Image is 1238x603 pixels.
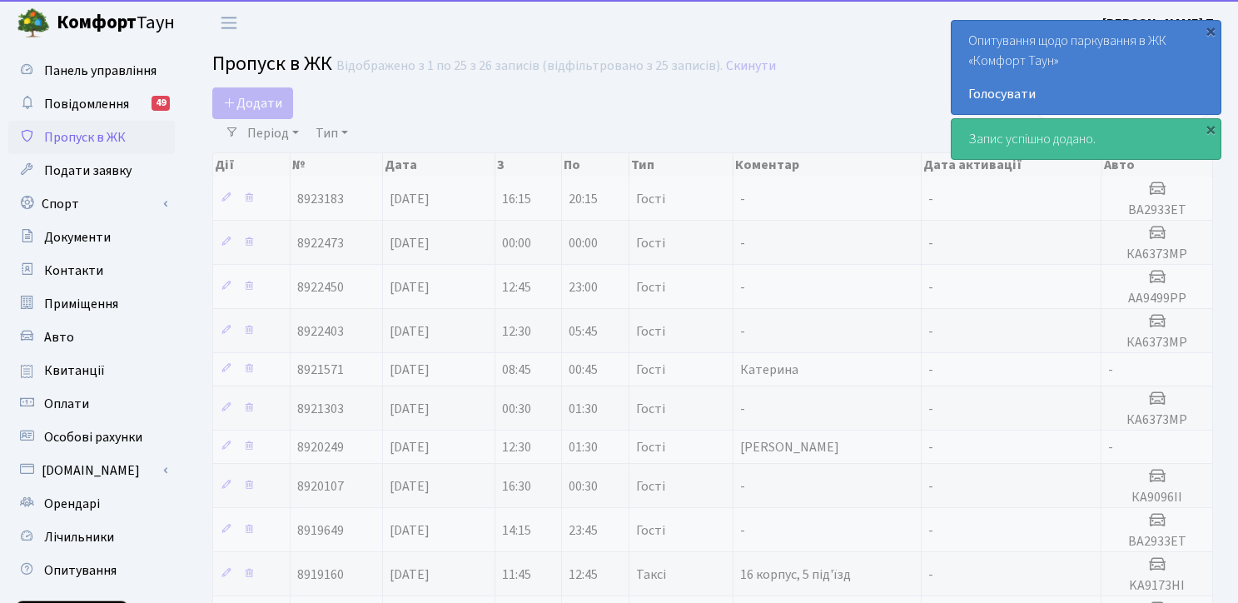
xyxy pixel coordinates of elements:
[44,128,126,147] span: Пропуск в ЖК
[8,287,175,321] a: Приміщення
[8,87,175,121] a: Повідомлення49
[44,428,142,446] span: Особові рахунки
[636,192,665,206] span: Гості
[208,9,250,37] button: Переключити навігацію
[740,190,745,208] span: -
[569,278,598,297] span: 23:00
[8,154,175,187] a: Подати заявку
[1102,13,1218,33] a: [PERSON_NAME] П.
[390,278,430,297] span: [DATE]
[297,521,344,540] span: 8919649
[928,477,933,496] span: -
[928,322,933,341] span: -
[502,361,531,379] span: 08:45
[297,438,344,456] span: 8920249
[8,54,175,87] a: Панель управління
[726,58,776,74] a: Скинути
[1102,153,1214,177] th: Авто
[8,121,175,154] a: Пропуск в ЖК
[928,190,933,208] span: -
[44,328,74,346] span: Авто
[297,477,344,496] span: 8920107
[8,454,175,487] a: [DOMAIN_NAME]
[740,438,839,456] span: [PERSON_NAME]
[8,521,175,554] a: Лічильники
[495,153,562,177] th: З
[502,322,531,341] span: 12:30
[223,94,282,112] span: Додати
[8,221,175,254] a: Документи
[562,153,629,177] th: По
[502,278,531,297] span: 12:45
[740,400,745,418] span: -
[390,438,430,456] span: [DATE]
[1108,247,1206,262] h5: КА6373МР
[390,400,430,418] span: [DATE]
[44,561,117,580] span: Опитування
[383,153,495,177] th: Дата
[569,477,598,496] span: 00:30
[502,477,531,496] span: 16:30
[928,234,933,252] span: -
[1102,14,1218,32] b: [PERSON_NAME] П.
[8,254,175,287] a: Контакти
[390,234,430,252] span: [DATE]
[569,521,598,540] span: 23:45
[502,566,531,584] span: 11:45
[390,566,430,584] span: [DATE]
[390,521,430,540] span: [DATE]
[1108,490,1206,506] h5: КА9096ІІ
[44,162,132,180] span: Подати заявку
[297,566,344,584] span: 8919160
[44,528,114,546] span: Лічильники
[297,234,344,252] span: 8922473
[740,278,745,297] span: -
[952,119,1221,159] div: Запис успішно додано.
[740,566,851,584] span: 16 корпус, 5 під'їзд
[1108,202,1206,218] h5: ВА2933ЕТ
[502,438,531,456] span: 12:30
[44,262,103,280] span: Контакти
[390,477,430,496] span: [DATE]
[740,477,745,496] span: -
[8,554,175,587] a: Опитування
[297,322,344,341] span: 8922403
[928,521,933,540] span: -
[928,278,933,297] span: -
[636,402,665,416] span: Гості
[569,234,598,252] span: 00:00
[636,524,665,537] span: Гості
[1202,22,1219,39] div: ×
[212,87,293,119] a: Додати
[44,361,105,380] span: Квитанції
[968,84,1204,104] a: Голосувати
[502,234,531,252] span: 00:00
[636,441,665,454] span: Гості
[8,321,175,354] a: Авто
[297,278,344,297] span: 8922450
[928,400,933,418] span: -
[569,322,598,341] span: 05:45
[1108,361,1113,379] span: -
[57,9,175,37] span: Таун
[928,566,933,584] span: -
[44,395,89,413] span: Оплати
[336,58,723,74] div: Відображено з 1 по 25 з 26 записів (відфільтровано з 25 записів).
[212,49,332,78] span: Пропуск в ЖК
[8,421,175,454] a: Особові рахунки
[1108,291,1206,306] h5: AA9499PP
[636,281,665,294] span: Гості
[928,438,933,456] span: -
[740,361,798,379] span: Катерина
[57,9,137,36] b: Комфорт
[8,487,175,521] a: Орендарі
[502,400,531,418] span: 00:30
[44,95,129,113] span: Повідомлення
[952,21,1221,114] div: Опитування щодо паркування в ЖК «Комфорт Таун»
[740,322,745,341] span: -
[17,7,50,40] img: logo.png
[629,153,733,177] th: Тип
[44,295,118,313] span: Приміщення
[569,566,598,584] span: 12:45
[297,400,344,418] span: 8921303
